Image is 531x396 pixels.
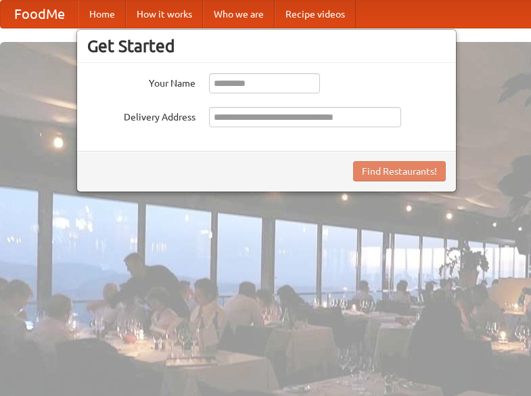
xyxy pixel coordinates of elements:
[353,161,446,181] button: Find Restaurants!
[203,1,275,28] a: Who we are
[87,36,446,56] h3: Get Started
[78,1,126,28] a: Home
[1,1,78,28] a: FoodMe
[275,1,356,28] a: Recipe videos
[126,1,203,28] a: How it works
[87,73,195,90] label: Your Name
[87,107,195,124] label: Delivery Address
